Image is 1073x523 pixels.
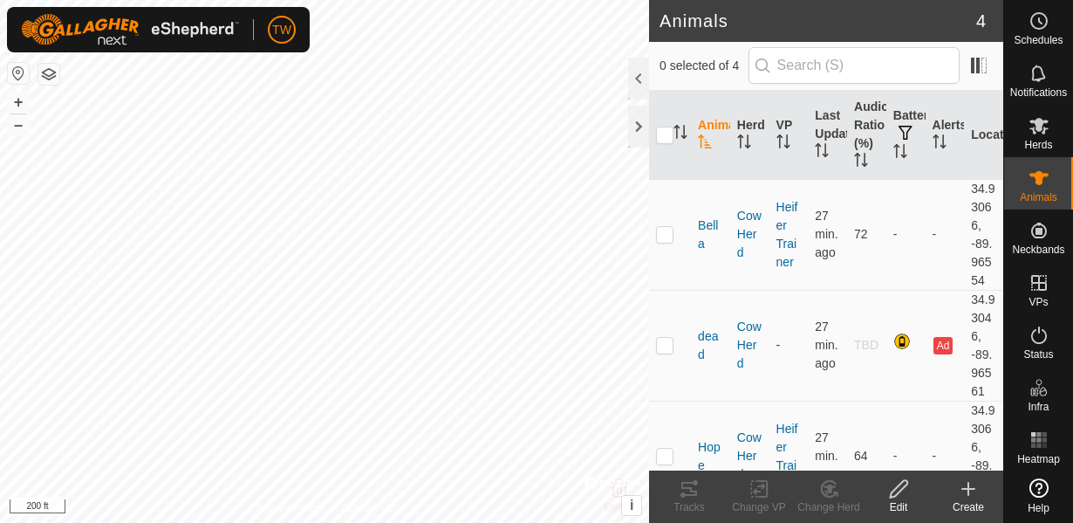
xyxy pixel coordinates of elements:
button: + [8,92,29,113]
span: TW [272,21,291,39]
td: - [926,401,965,512]
td: - [886,179,926,290]
span: Herds [1024,140,1052,150]
p-sorticon: Activate to sort [815,146,829,160]
input: Search (S) [748,47,960,84]
span: Help [1028,503,1049,513]
span: Neckbands [1012,244,1064,255]
td: - [926,179,965,290]
button: Ad [933,337,953,354]
td: - [886,401,926,512]
th: Animal [691,91,730,180]
a: Heifer Trainer [776,422,798,491]
div: Cow Herd [737,429,762,484]
button: Map Layers [38,64,59,85]
th: Battery [886,91,926,180]
h2: Animals [660,10,976,31]
span: Heatmap [1017,454,1060,465]
span: 64 [854,449,868,463]
span: 4 [976,8,986,34]
p-sorticon: Activate to sort [776,137,790,151]
img: Gallagher Logo [21,14,239,45]
span: Hope [698,438,723,475]
p-sorticon: Activate to sort [698,137,712,151]
a: Privacy Policy [256,500,321,516]
th: Last Updated [808,91,847,180]
button: i [622,496,641,515]
a: Contact Us [342,500,393,516]
div: Change VP [724,499,794,515]
div: Tracks [654,499,724,515]
th: Alerts [926,91,965,180]
span: Notifications [1010,87,1067,98]
td: 34.93066, -89.96554 [964,179,1003,290]
td: 34.93066, -89.96555 [964,401,1003,512]
span: Status [1023,349,1053,360]
p-sorticon: Activate to sort [737,137,751,151]
th: Herd [730,91,769,180]
a: Help [1004,471,1073,520]
span: TBD [854,338,878,352]
span: Bella [698,217,723,253]
div: Cow Herd [737,207,762,262]
p-sorticon: Activate to sort [854,155,868,169]
a: Heifer Trainer [776,200,798,269]
div: Change Herd [794,499,864,515]
th: Audio Ratio (%) [847,91,886,180]
span: VPs [1029,297,1048,307]
span: 0 selected of 4 [660,57,748,75]
app-display-virtual-paddock-transition: - [776,338,781,352]
span: 72 [854,227,868,241]
div: Create [933,499,1003,515]
th: Location [964,91,1003,180]
p-sorticon: Activate to sort [893,147,907,161]
button: Reset Map [8,63,29,84]
th: VP [769,91,809,180]
span: Infra [1028,402,1049,412]
span: Animals [1020,192,1057,203]
span: Schedules [1014,35,1063,45]
button: – [8,114,29,135]
p-sorticon: Activate to sort [933,137,947,151]
span: Sep 20, 2025, 2:04 PM [815,320,837,370]
span: Sep 20, 2025, 2:04 PM [815,430,837,481]
div: Edit [864,499,933,515]
span: dead [698,327,723,364]
span: Sep 20, 2025, 2:04 PM [815,209,837,259]
div: Cow Herd [737,318,762,373]
td: 34.93046, -89.96561 [964,290,1003,401]
p-sorticon: Activate to sort [673,127,687,141]
span: i [630,498,633,513]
